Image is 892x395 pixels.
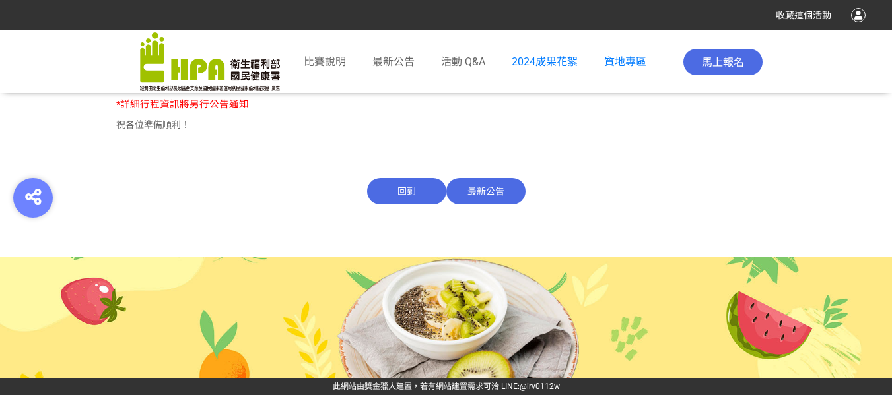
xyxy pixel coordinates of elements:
a: 比賽說明 [304,54,346,70]
span: 馬上報名 [702,56,744,69]
a: 活動 Q&A [441,54,485,70]
span: *詳細行程資訊將另行公告通知 [116,98,249,110]
a: 最新公告 [372,54,415,70]
a: 2024成果花絮 [512,55,578,68]
a: @irv0112w [520,382,560,391]
p: 祝各位準備順利！ [116,118,776,132]
span: 最新公告 [446,178,526,204]
span: 比賽說明 [304,55,346,68]
span: 活動 Q&A [441,55,485,68]
button: 馬上報名 [683,49,763,75]
a: 此網站由獎金獵人建置，若有網站建置需求 [333,382,483,391]
img: 「2025銀領新食尚 銀養創新料理」競賽 [140,32,280,92]
a: 質地專區 [604,55,646,68]
span: 回到 [367,178,446,204]
span: 可洽 LINE: [333,382,560,391]
span: 最新公告 [372,55,415,68]
span: 收藏這個活動 [776,10,831,20]
a: 回到最新公告 [367,186,526,197]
